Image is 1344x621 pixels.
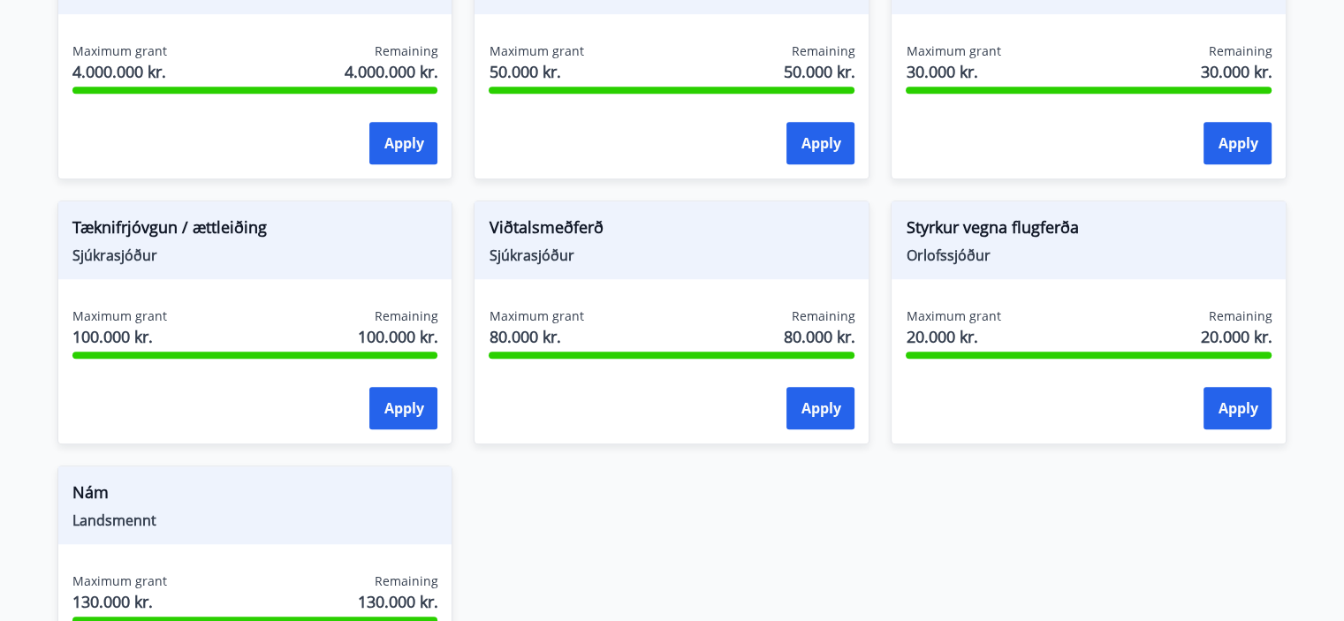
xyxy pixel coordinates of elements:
span: Remaining [1208,307,1272,325]
span: Sjúkrasjóður [489,246,854,265]
span: 50.000 kr. [489,60,583,83]
span: Viðtalsmeðferð [489,216,854,246]
button: Apply [1204,387,1272,429]
span: Maximum grant [906,42,1000,60]
span: 130.000 kr. [357,590,437,613]
span: Remaining [374,42,437,60]
button: Apply [369,387,437,429]
span: 20.000 kr. [906,325,1000,348]
span: 30.000 kr. [906,60,1000,83]
span: Sjúkrasjóður [72,246,438,265]
button: Apply [1204,122,1272,164]
span: 100.000 kr. [357,325,437,348]
span: Landsmennt [72,511,438,530]
span: Maximum grant [906,307,1000,325]
span: 80.000 kr. [783,325,854,348]
span: 30.000 kr. [1200,60,1272,83]
span: Remaining [791,307,854,325]
span: 4.000.000 kr. [344,60,437,83]
span: 20.000 kr. [1200,325,1272,348]
span: 50.000 kr. [783,60,854,83]
button: Apply [786,387,854,429]
span: Maximum grant [72,572,167,590]
span: 100.000 kr. [72,325,167,348]
span: Styrkur vegna flugferða [906,216,1272,246]
span: Remaining [374,307,437,325]
span: Maximum grant [489,42,583,60]
button: Apply [369,122,437,164]
span: Nám [72,481,438,511]
span: Orlofssjóður [906,246,1272,265]
span: 130.000 kr. [72,590,167,613]
span: Remaining [1208,42,1272,60]
span: Tæknifrjóvgun / ættleiðing [72,216,438,246]
span: Maximum grant [489,307,583,325]
span: 80.000 kr. [489,325,583,348]
span: Remaining [374,572,437,590]
button: Apply [786,122,854,164]
span: Remaining [791,42,854,60]
span: Maximum grant [72,42,167,60]
span: Maximum grant [72,307,167,325]
span: 4.000.000 kr. [72,60,167,83]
